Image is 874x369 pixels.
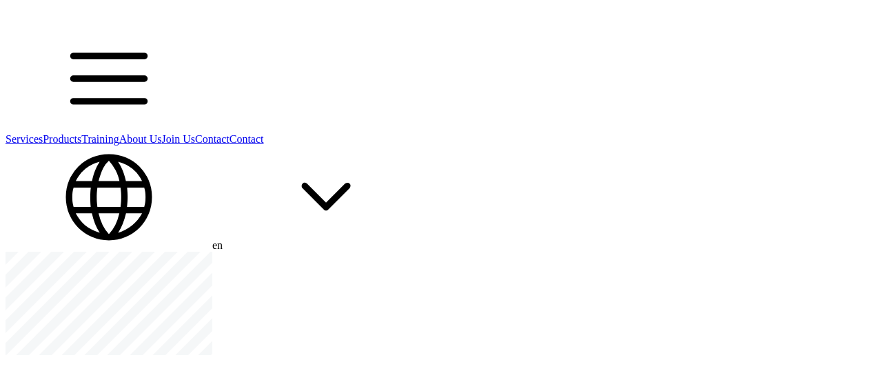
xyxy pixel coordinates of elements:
a: Products [43,133,81,145]
span: en [212,239,223,251]
div: en [6,146,868,252]
a: Contact [195,133,230,145]
a: Services [6,133,43,145]
a: About Us [119,133,162,145]
a: Join Us [162,133,195,145]
a: Contact [230,133,264,145]
a: HelloData [6,14,123,26]
a: Training [81,133,119,145]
